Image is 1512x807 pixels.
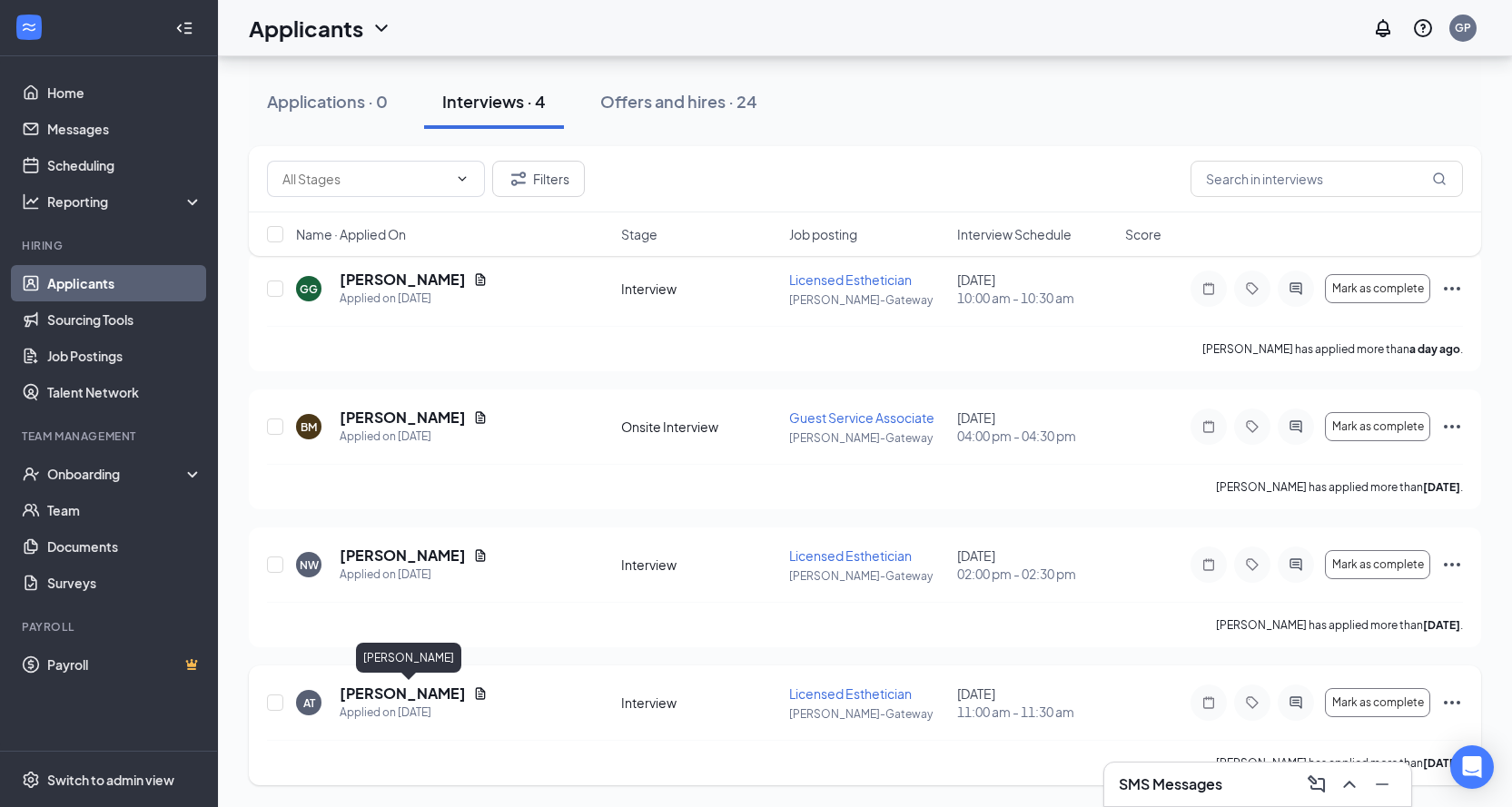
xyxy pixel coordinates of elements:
[473,410,488,425] svg: Document
[1455,20,1471,35] div: GP
[1332,420,1424,433] span: Mark as complete
[47,338,203,374] a: Job Postings
[300,281,318,297] div: GG
[47,301,203,338] a: Sourcing Tools
[957,703,1114,721] span: 11:00 am - 11:30 am
[1216,479,1463,495] p: [PERSON_NAME] has applied more than .
[47,111,203,147] a: Messages
[340,290,488,308] div: Applied on [DATE]
[1241,281,1263,296] svg: Tag
[621,225,657,243] span: Stage
[20,18,38,36] svg: WorkstreamLogo
[1216,617,1463,633] p: [PERSON_NAME] has applied more than .
[789,706,946,722] p: [PERSON_NAME]-Gateway
[1423,756,1460,770] b: [DATE]
[340,546,466,566] h5: [PERSON_NAME]
[47,528,203,565] a: Documents
[175,19,193,37] svg: Collapse
[1339,773,1360,795] svg: ChevronUp
[492,161,585,197] button: Filter Filters
[22,428,199,444] div: Team Management
[301,419,317,435] div: BM
[1372,17,1394,39] svg: Notifications
[1285,695,1307,710] svg: ActiveChat
[22,192,40,211] svg: Analysis
[1368,770,1397,799] button: Minimize
[621,694,778,712] div: Interview
[1302,770,1331,799] button: ComposeMessage
[957,289,1114,307] span: 10:00 am - 10:30 am
[249,13,363,44] h1: Applicants
[789,292,946,308] p: [PERSON_NAME]-Gateway
[296,225,406,243] span: Name · Applied On
[1202,341,1463,357] p: [PERSON_NAME] has applied more than .
[1285,557,1307,572] svg: ActiveChat
[1409,342,1460,356] b: a day ago
[340,408,466,428] h5: [PERSON_NAME]
[455,172,469,186] svg: ChevronDown
[22,238,199,253] div: Hiring
[957,408,1114,445] div: [DATE]
[1198,557,1220,572] svg: Note
[789,225,857,243] span: Job posting
[47,74,203,111] a: Home
[957,271,1114,307] div: [DATE]
[1216,755,1463,771] p: [PERSON_NAME] has applied more than .
[340,270,466,290] h5: [PERSON_NAME]
[340,684,466,704] h5: [PERSON_NAME]
[1198,419,1220,434] svg: Note
[1441,416,1463,438] svg: Ellipses
[789,271,912,288] span: Licensed Esthetician
[442,90,546,113] div: Interviews · 4
[47,374,203,410] a: Talent Network
[789,547,912,564] span: Licensed Esthetician
[1198,281,1220,296] svg: Note
[1441,278,1463,300] svg: Ellipses
[621,280,778,298] div: Interview
[621,418,778,436] div: Onsite Interview
[1441,692,1463,714] svg: Ellipses
[340,566,488,584] div: Applied on [DATE]
[47,565,203,601] a: Surveys
[300,557,319,573] div: NW
[47,492,203,528] a: Team
[47,771,174,789] div: Switch to admin view
[473,548,488,563] svg: Document
[47,646,203,683] a: PayrollCrown
[789,568,946,584] p: [PERSON_NAME]-Gateway
[957,565,1114,583] span: 02:00 pm - 02:30 pm
[22,465,40,483] svg: UserCheck
[473,272,488,287] svg: Document
[1285,419,1307,434] svg: ActiveChat
[1119,774,1222,794] h3: SMS Messages
[1325,274,1430,303] button: Mark as complete
[22,771,40,789] svg: Settings
[1191,161,1463,197] input: Search in interviews
[47,192,203,211] div: Reporting
[371,17,392,39] svg: ChevronDown
[789,409,934,426] span: Guest Service Associate
[1325,550,1430,579] button: Mark as complete
[1332,696,1424,709] span: Mark as complete
[282,169,448,189] input: All Stages
[1241,419,1263,434] svg: Tag
[508,168,529,190] svg: Filter
[1432,172,1447,186] svg: MagnifyingGlass
[1285,281,1307,296] svg: ActiveChat
[340,704,488,722] div: Applied on [DATE]
[1441,554,1463,576] svg: Ellipses
[1306,773,1328,795] svg: ComposeMessage
[267,90,388,113] div: Applications · 0
[47,147,203,183] a: Scheduling
[47,465,187,483] div: Onboarding
[957,684,1114,721] div: [DATE]
[340,428,488,446] div: Applied on [DATE]
[356,643,461,673] div: [PERSON_NAME]
[957,225,1072,243] span: Interview Schedule
[1371,773,1393,795] svg: Minimize
[1450,745,1494,789] div: Open Intercom Messenger
[473,686,488,701] svg: Document
[600,90,757,113] div: Offers and hires · 24
[1332,282,1424,295] span: Mark as complete
[1325,688,1430,717] button: Mark as complete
